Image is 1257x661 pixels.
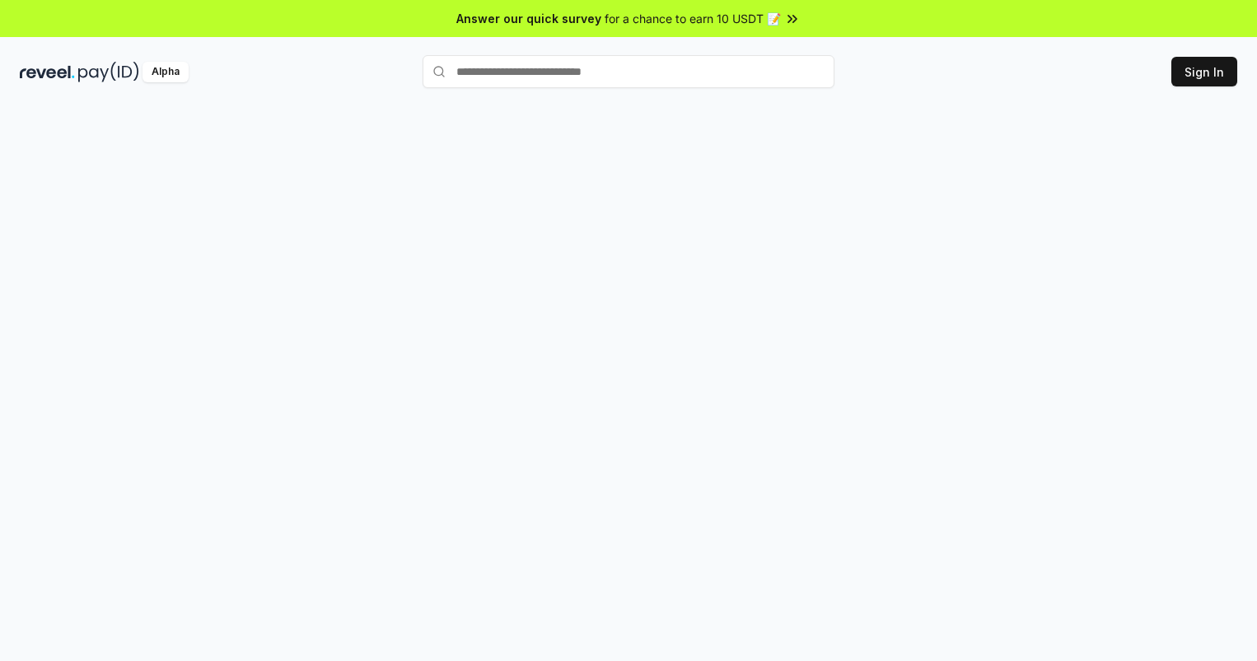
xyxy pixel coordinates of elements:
img: pay_id [78,62,139,82]
div: Alpha [143,62,189,82]
span: Answer our quick survey [456,10,601,27]
span: for a chance to earn 10 USDT 📝 [605,10,781,27]
img: reveel_dark [20,62,75,82]
button: Sign In [1171,57,1237,86]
